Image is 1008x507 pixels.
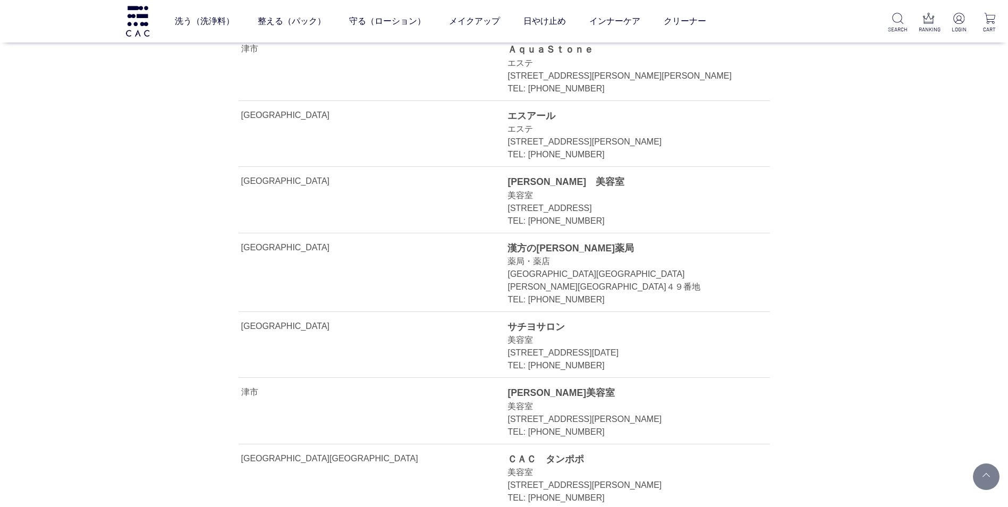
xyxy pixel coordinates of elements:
[507,293,746,306] div: TEL: [PHONE_NUMBER]
[507,136,746,148] div: [STREET_ADDRESS][PERSON_NAME]
[241,386,374,399] div: 津市
[507,148,746,161] div: TEL: [PHONE_NUMBER]
[919,26,938,33] p: RANKING
[949,26,969,33] p: LOGIN
[507,426,746,438] div: TEL: [PHONE_NUMBER]
[241,320,374,333] div: [GEOGRAPHIC_DATA]
[523,6,566,36] a: 日やけ止め
[980,26,999,33] p: CART
[507,202,746,215] div: [STREET_ADDRESS]
[507,413,746,426] div: [STREET_ADDRESS][PERSON_NAME]
[449,6,500,36] a: メイクアップ
[949,13,969,33] a: LOGIN
[507,320,746,334] div: サチヨサロン
[507,241,746,255] div: 漢方の[PERSON_NAME]薬局
[507,466,746,479] div: 美容室
[888,26,908,33] p: SEARCH
[175,6,234,36] a: 洗う（洗浄料）
[664,6,706,36] a: クリーナー
[507,452,746,466] div: ＣＡＣ タンポポ
[349,6,426,36] a: 守る（ローション）
[507,57,746,70] div: エステ
[980,13,999,33] a: CART
[241,452,418,465] div: [GEOGRAPHIC_DATA][GEOGRAPHIC_DATA]
[507,123,746,136] div: エステ
[507,255,746,268] div: 薬局・薬店
[507,189,746,202] div: 美容室
[507,70,746,82] div: [STREET_ADDRESS][PERSON_NAME][PERSON_NAME]
[258,6,326,36] a: 整える（パック）
[241,241,374,254] div: [GEOGRAPHIC_DATA]
[507,492,746,504] div: TEL: [PHONE_NUMBER]
[507,347,746,359] div: [STREET_ADDRESS][DATE]
[507,479,746,492] div: [STREET_ADDRESS][PERSON_NAME]
[241,175,374,188] div: [GEOGRAPHIC_DATA]
[888,13,908,33] a: SEARCH
[124,6,151,36] img: logo
[507,109,746,123] div: エスアール
[507,175,746,189] div: [PERSON_NAME] 美容室
[507,334,746,347] div: 美容室
[507,400,746,413] div: 美容室
[507,359,746,372] div: TEL: [PHONE_NUMBER]
[507,215,746,227] div: TEL: [PHONE_NUMBER]
[507,268,746,293] div: [GEOGRAPHIC_DATA][GEOGRAPHIC_DATA][PERSON_NAME][GEOGRAPHIC_DATA]４９番地
[589,6,640,36] a: インナーケア
[507,82,746,95] div: TEL: [PHONE_NUMBER]
[507,386,746,400] div: [PERSON_NAME]美容室
[919,13,938,33] a: RANKING
[241,109,374,122] div: [GEOGRAPHIC_DATA]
